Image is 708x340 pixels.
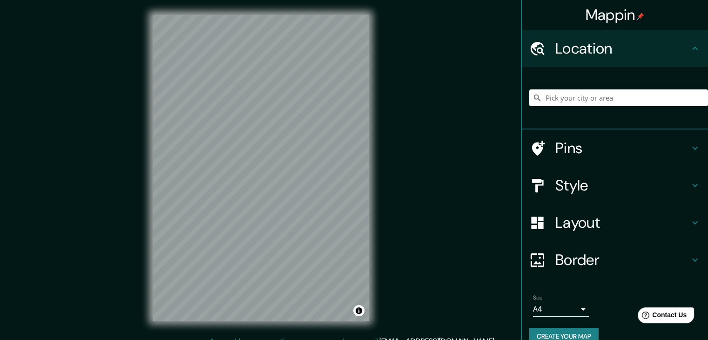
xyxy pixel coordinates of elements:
div: Pins [522,129,708,167]
canvas: Map [153,15,369,321]
div: Border [522,241,708,279]
h4: Style [555,176,689,195]
h4: Pins [555,139,689,157]
button: Toggle attribution [353,305,364,316]
input: Pick your city or area [529,89,708,106]
label: Size [533,294,543,302]
div: A4 [533,302,589,317]
div: Layout [522,204,708,241]
h4: Border [555,251,689,269]
div: Style [522,167,708,204]
h4: Mappin [586,6,645,24]
img: pin-icon.png [637,13,644,20]
h4: Location [555,39,689,58]
div: Location [522,30,708,67]
h4: Layout [555,213,689,232]
iframe: Help widget launcher [625,304,698,330]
